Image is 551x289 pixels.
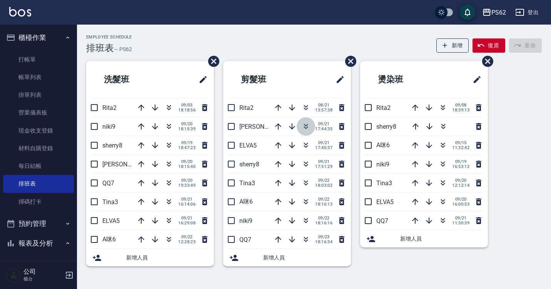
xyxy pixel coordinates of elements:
span: 09/20 [452,197,469,202]
span: 09/21 [178,197,195,202]
button: 復原 [473,38,505,53]
a: 帳單列表 [3,68,74,86]
span: 刪除班表 [339,50,357,73]
span: 刪除班表 [202,50,220,73]
span: QQ7 [376,217,388,224]
a: 營業儀表板 [3,104,74,121]
span: niki9 [376,161,389,168]
span: Tina3 [376,179,392,187]
span: 09/20 [178,178,195,183]
span: 修改班表的標題 [468,70,482,89]
span: niki9 [102,123,115,130]
span: A咪6 [376,141,390,149]
span: 09/21 [452,216,469,221]
span: 09/21 [178,216,195,221]
span: 修改班表的標題 [194,70,208,89]
a: 現金收支登錄 [3,122,74,140]
img: Person [6,267,22,283]
span: 12:28:23 [178,239,195,244]
button: 櫃檯作業 [3,28,74,48]
span: 新增人員 [263,254,345,262]
span: 09/19 [452,159,469,164]
button: 預約管理 [3,214,74,234]
h2: 洗髮班 [92,66,167,93]
span: QQ7 [239,236,251,243]
span: A咪6 [239,198,253,205]
span: 09/20 [178,159,195,164]
span: 16:29:08 [178,221,195,226]
span: sherry8 [376,123,396,130]
button: 登出 [512,5,542,20]
span: 刪除班表 [476,50,494,73]
h6: — PS62 [114,45,132,53]
span: 18:15:39 [178,126,195,131]
a: 打帳單 [3,51,74,68]
span: niki9 [239,217,252,224]
span: 09/22 [315,197,332,202]
a: 排班表 [3,175,74,193]
span: 09/22 [315,216,332,221]
span: sherry8 [239,161,259,168]
span: 新增人員 [126,254,208,262]
h2: 燙染班 [366,66,441,93]
span: 09/23 [315,234,332,239]
h5: 公司 [23,268,63,276]
span: 18:03:02 [315,183,332,188]
span: Rita2 [102,104,117,111]
a: 掛單列表 [3,86,74,104]
span: 09/21 [315,121,332,126]
span: 09/20 [452,178,469,183]
span: 17:40:37 [315,145,332,150]
a: 每日結帳 [3,157,74,175]
span: 16:14:06 [178,202,195,207]
div: 新增人員 [86,249,214,266]
span: 09/21 [315,159,332,164]
span: 新增人員 [400,235,482,243]
button: 新增 [436,38,469,53]
span: 18:16:16 [315,221,332,226]
span: 18:16:13 [315,202,332,207]
span: 修改班表的標題 [331,70,345,89]
span: Rita2 [376,104,391,111]
span: 17:51:29 [315,164,332,169]
span: 09/19 [178,140,195,145]
span: 12:12:14 [452,183,469,188]
span: 11:30:39 [452,221,469,226]
span: Rita2 [239,104,254,111]
span: sherry8 [102,142,122,149]
span: 08/21 [315,103,332,108]
span: 09/21 [315,140,332,145]
span: ELVA5 [239,142,257,149]
span: 09/22 [315,178,332,183]
span: QQ7 [102,179,114,187]
span: [PERSON_NAME]26 [102,161,155,168]
span: 18:15:40 [178,164,195,169]
span: 17:44:35 [315,126,332,131]
a: 報表目錄 [3,256,74,274]
div: 新增人員 [223,249,351,266]
div: PS62 [491,8,506,17]
span: 09/08 [452,103,469,108]
span: Tina3 [102,198,118,206]
span: 18:47:23 [178,145,195,150]
span: A咪6 [102,236,116,243]
span: Tina3 [239,179,255,187]
span: 09/03 [178,103,195,108]
span: 18:39:13 [452,108,469,113]
button: save [460,5,475,20]
span: 16:00:53 [452,202,469,207]
span: 09/20 [178,121,195,126]
span: ELVA5 [102,217,120,224]
img: Logo [9,7,31,17]
span: 09/15 [452,140,469,145]
div: 新增人員 [360,230,488,247]
button: PS62 [479,5,509,20]
span: 19:33:49 [178,183,195,188]
span: ELVA5 [376,198,394,206]
span: 11:32:42 [452,145,469,150]
span: 13:57:38 [315,108,332,113]
a: 材料自購登錄 [3,140,74,157]
span: 09/22 [178,234,195,239]
button: 報表及分析 [3,233,74,253]
p: 櫃台 [23,276,63,282]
